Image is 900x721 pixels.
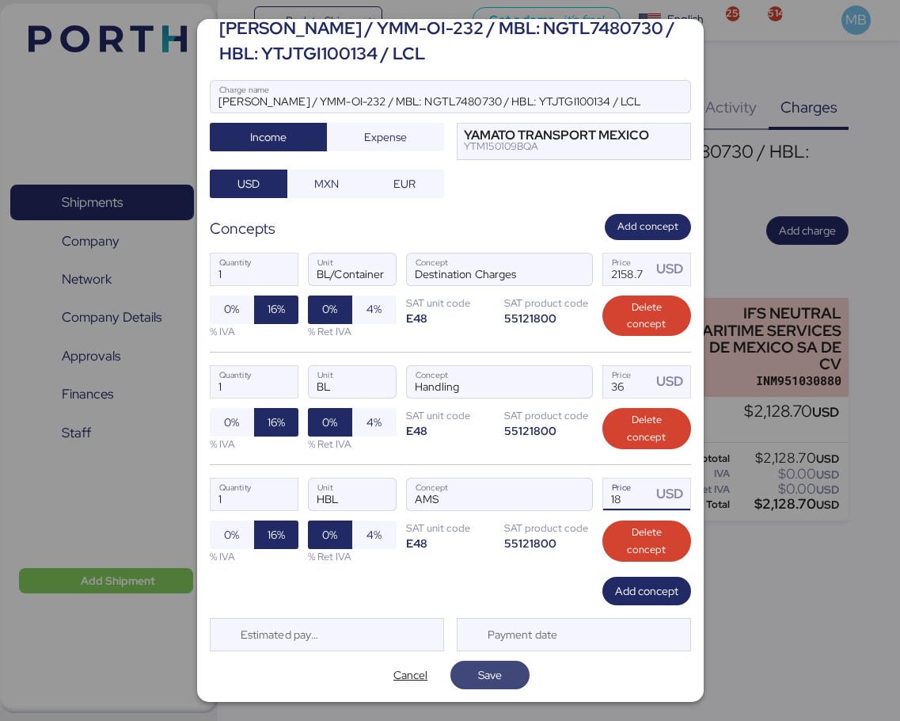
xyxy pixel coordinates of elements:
div: YTM150109BQA [464,141,649,152]
button: MXN [287,170,366,198]
button: 4% [352,521,397,549]
div: Concepts [210,217,275,240]
span: Cancel [393,666,427,685]
button: 0% [210,521,254,549]
span: Income [250,128,287,147]
div: % IVA [210,549,298,564]
div: SAT unit code [406,408,495,423]
div: SAT product code [504,521,593,536]
span: 16% [268,413,285,432]
button: Income [210,123,327,151]
div: USD [656,484,689,504]
div: SAT unit code [406,296,495,311]
span: 0% [322,413,337,432]
button: Add concept [605,214,691,240]
span: Add concept [615,582,678,601]
div: E48 [406,536,495,551]
div: SAT product code [504,296,593,311]
input: Price [603,366,652,398]
span: 4% [366,413,382,432]
button: Expense [327,123,444,151]
span: 4% [366,525,382,544]
div: % IVA [210,324,298,339]
button: Delete concept [602,408,691,449]
span: 0% [322,525,337,544]
button: 0% [308,296,352,324]
span: Delete concept [615,299,678,334]
button: 4% [352,296,397,324]
button: ConceptConcept [559,369,592,402]
span: USD [237,174,260,193]
button: ConceptConcept [559,482,592,515]
span: 4% [366,299,382,319]
div: % Ret IVA [308,549,397,564]
button: 0% [210,408,254,437]
input: Concept [407,254,554,285]
div: [PERSON_NAME] / YMM-OI-232 / MBL: NGTL7480730 / HBL: YTJTGI100134 / LCL [219,16,691,67]
input: Quantity [211,254,298,285]
button: 16% [254,521,298,549]
span: Save [478,666,502,685]
input: Quantity [211,479,298,510]
div: E48 [406,423,495,438]
button: EUR [366,170,444,198]
button: USD [210,170,288,198]
button: 16% [254,408,298,437]
button: Delete concept [602,521,691,562]
input: Price [603,479,652,510]
button: 0% [308,408,352,437]
button: Cancel [371,661,450,689]
button: 0% [308,521,352,549]
div: YAMATO TRANSPORT MEXICO [464,130,649,141]
span: Delete concept [615,524,678,559]
div: % Ret IVA [308,437,397,452]
span: 0% [224,525,239,544]
button: ConceptConcept [559,257,592,290]
input: Charge name [211,81,690,113]
button: Delete concept [602,296,691,337]
button: 16% [254,296,298,324]
span: EUR [393,174,416,193]
span: 16% [268,299,285,319]
input: Quantity [211,366,298,398]
button: 0% [210,296,254,324]
input: Price [603,254,652,285]
div: E48 [406,311,495,326]
input: Unit [309,366,396,398]
div: SAT product code [504,408,593,423]
input: Unit [309,479,396,510]
button: 4% [352,408,397,437]
div: % Ret IVA [308,324,397,339]
div: 55121800 [504,423,593,438]
span: Delete concept [615,411,678,446]
input: Concept [407,366,554,398]
span: Expense [364,128,407,147]
div: 55121800 [504,536,593,551]
div: SAT unit code [406,521,495,536]
button: Add concept [602,577,691,605]
input: Unit [309,254,396,285]
span: Add concept [617,218,678,235]
span: 0% [224,413,239,432]
div: 55121800 [504,311,593,326]
div: % IVA [210,437,298,452]
div: USD [656,259,689,279]
span: MXN [314,174,339,193]
span: 0% [224,299,239,319]
span: 0% [322,299,337,319]
div: USD [656,372,689,391]
button: Save [450,661,530,689]
span: 16% [268,525,285,544]
input: Concept [407,479,554,510]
